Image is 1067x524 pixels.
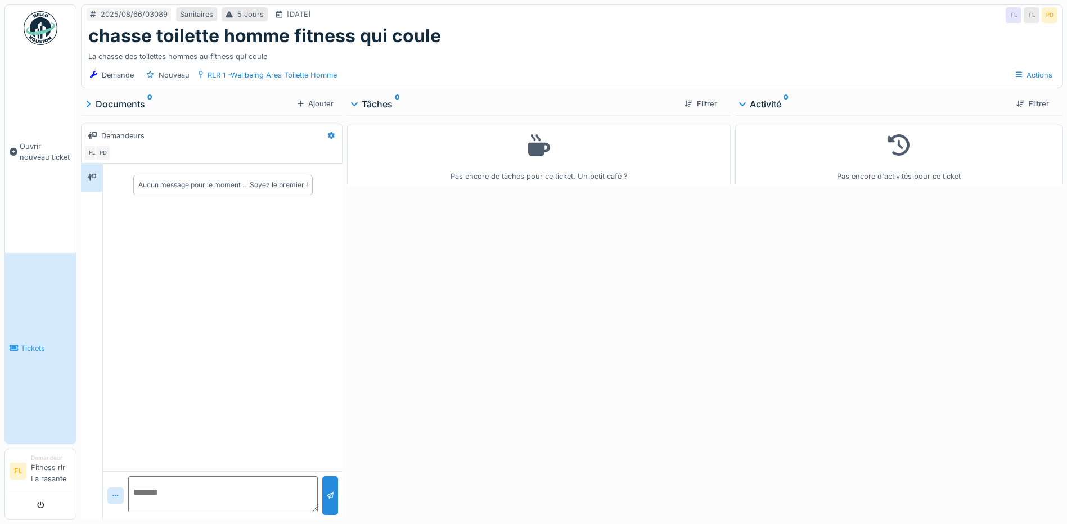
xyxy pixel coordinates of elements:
div: Activité [740,97,1007,111]
a: FL DemandeurFitness rlr La rasante [10,454,71,491]
sup: 0 [784,97,789,111]
li: Fitness rlr La rasante [31,454,71,489]
div: Pas encore de tâches pour ce ticket. Un petit café ? [354,130,723,182]
h1: chasse toilette homme fitness qui coule [88,25,441,47]
sup: 0 [395,97,400,111]
div: FL [1006,7,1021,23]
span: Ouvrir nouveau ticket [20,141,71,162]
sup: 0 [147,97,152,111]
div: Demande [102,70,134,80]
img: Badge_color-CXgf-gQk.svg [24,11,57,45]
div: Filtrer [680,96,722,111]
div: Tâches [352,97,676,111]
li: FL [10,463,26,480]
div: FL [84,145,100,161]
div: Demandeurs [101,130,145,141]
div: Ajouter [293,96,338,111]
div: Documents [85,97,293,111]
span: Tickets [21,343,71,354]
div: FL [1024,7,1039,23]
div: PD [1042,7,1057,23]
div: Nouveau [159,70,190,80]
div: PD [95,145,111,161]
a: Tickets [5,253,76,444]
div: Sanitaires [180,9,213,20]
div: 2025/08/66/03089 [101,9,168,20]
a: Ouvrir nouveau ticket [5,51,76,253]
div: [DATE] [287,9,311,20]
div: Filtrer [1012,96,1054,111]
div: Aucun message pour le moment … Soyez le premier ! [138,180,308,190]
div: Demandeur [31,454,71,462]
div: La chasse des toilettes hommes au fitness qui coule [88,47,1055,62]
div: RLR 1 -Wellbeing Area Toilette Homme [208,70,337,80]
div: 5 Jours [237,9,264,20]
div: Actions [1011,67,1057,83]
div: Pas encore d'activités pour ce ticket [742,130,1055,182]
